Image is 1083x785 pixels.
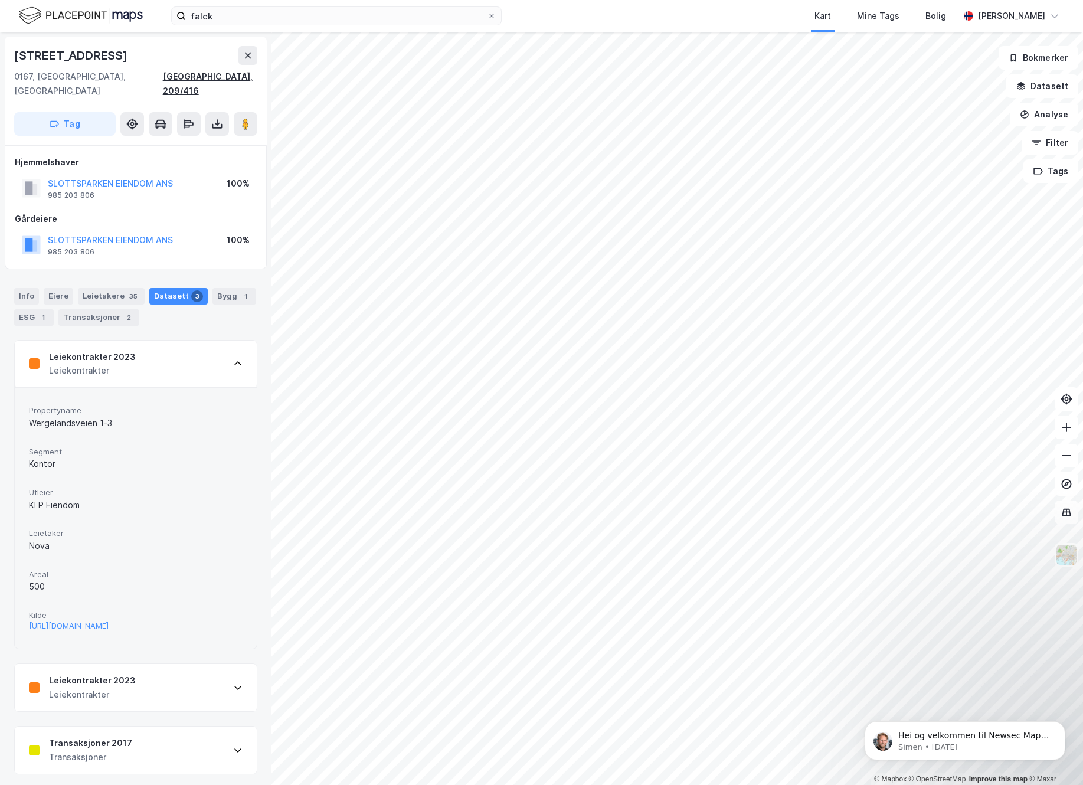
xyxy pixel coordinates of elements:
img: logo.f888ab2527a4732fd821a326f86c7f29.svg [19,5,143,26]
span: Utleier [29,488,243,498]
button: Filter [1022,131,1078,155]
div: Leiekontrakter [49,688,136,702]
div: Kart [814,9,831,23]
span: Areal [29,570,243,580]
div: [GEOGRAPHIC_DATA], 209/416 [163,70,257,98]
div: Transaksjoner [49,750,132,764]
button: Analyse [1010,103,1078,126]
div: Transaksjoner 2017 [49,736,132,750]
div: Wergelandsveien 1-3 [29,416,243,430]
div: 100% [227,176,250,191]
input: Søk på adresse, matrikkel, gårdeiere, leietakere eller personer [186,7,487,25]
iframe: Intercom notifications message [847,696,1083,779]
div: KLP Eiendom [29,498,243,512]
div: Hjemmelshaver [15,155,257,169]
div: Mine Tags [857,9,899,23]
div: Leietakere [78,288,145,305]
div: Leiekontrakter [49,364,136,378]
button: Bokmerker [999,46,1078,70]
div: 2 [123,312,135,323]
button: Datasett [1006,74,1078,98]
div: Bygg [212,288,256,305]
div: [PERSON_NAME] [978,9,1045,23]
img: Z [1055,544,1078,566]
div: Transaksjoner [58,309,139,326]
span: Leietaker [29,528,243,538]
div: 100% [227,233,250,247]
div: Nova [29,539,243,553]
div: [STREET_ADDRESS] [14,46,130,65]
span: Kilde [29,610,243,620]
div: 0167, [GEOGRAPHIC_DATA], [GEOGRAPHIC_DATA] [14,70,163,98]
span: Propertyname [29,405,243,416]
span: Segment [29,447,243,457]
div: Leiekontrakter 2023 [49,673,136,688]
div: 35 [127,290,140,302]
div: Leiekontrakter 2023 [49,350,136,364]
div: ESG [14,309,54,326]
button: Tags [1023,159,1078,183]
button: Tag [14,112,116,136]
a: OpenStreetMap [909,775,966,783]
div: 3 [191,290,203,302]
div: Bolig [925,9,946,23]
div: 985 203 806 [48,247,94,257]
div: 1 [240,290,251,302]
div: Kontor [29,457,243,471]
div: 985 203 806 [48,191,94,200]
div: Datasett [149,288,208,305]
div: Eiere [44,288,73,305]
a: Mapbox [874,775,907,783]
div: Info [14,288,39,305]
button: [URL][DOMAIN_NAME] [29,621,109,631]
div: 1 [37,312,49,323]
div: 500 [29,580,243,594]
a: Improve this map [969,775,1028,783]
div: Gårdeiere [15,212,257,226]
